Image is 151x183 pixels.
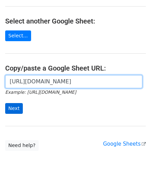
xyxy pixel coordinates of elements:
small: Example: [URL][DOMAIN_NAME] [5,90,76,95]
iframe: Chat Widget [116,150,151,183]
h4: Copy/paste a Google Sheet URL: [5,64,146,72]
a: Google Sheets [103,141,146,147]
input: Next [5,103,23,114]
h4: Select another Google Sheet: [5,17,146,25]
a: Select... [5,30,31,41]
a: Need help? [5,140,39,151]
input: Paste your Google Sheet URL here [5,75,142,88]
